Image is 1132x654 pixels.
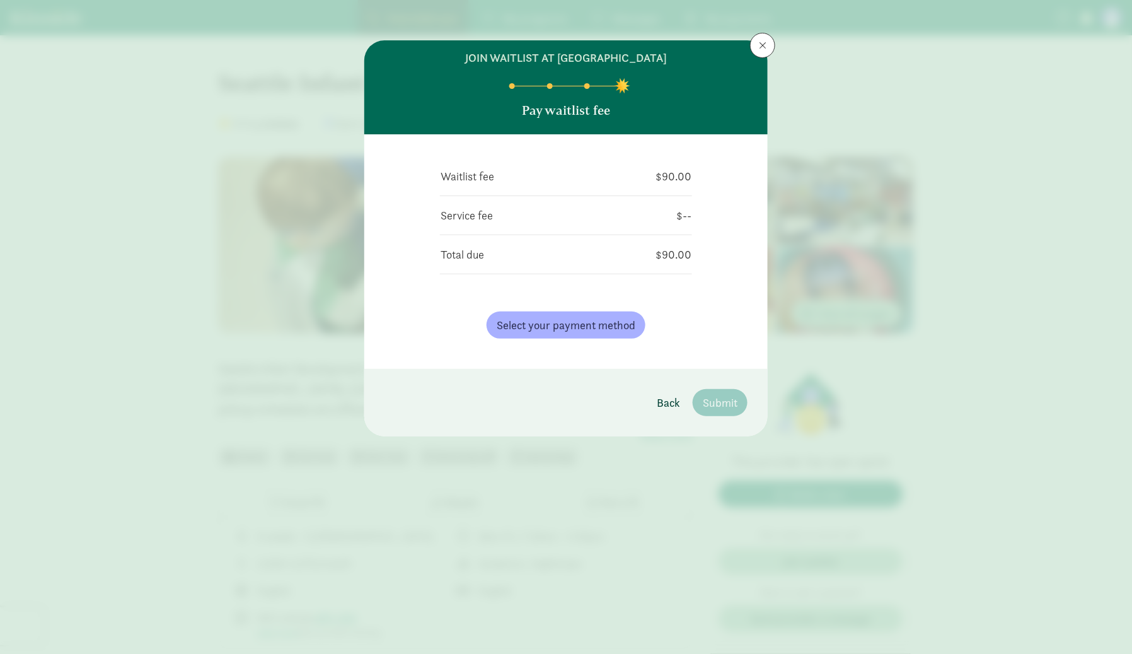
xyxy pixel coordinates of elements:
[703,394,737,411] span: Submit
[633,206,692,225] td: $--
[497,317,635,334] span: Select your payment method
[440,206,633,225] td: Service fee
[647,389,690,416] button: Back
[465,50,667,66] h6: join waitlist at [GEOGRAPHIC_DATA]
[522,102,610,119] p: Pay waitlist fee
[440,245,577,264] td: Total due
[440,167,590,185] td: Waitlist fee
[590,167,692,185] td: $90.00
[487,312,645,339] button: Select your payment method
[693,389,748,416] button: Submit
[577,245,692,264] td: $90.00
[657,394,680,411] span: Back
